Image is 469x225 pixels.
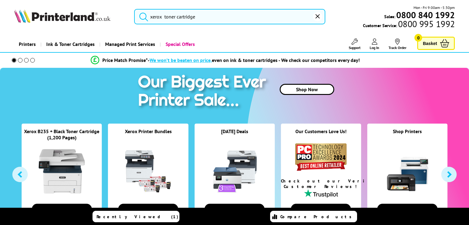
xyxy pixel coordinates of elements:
[395,12,455,18] a: 0800 840 1992
[118,204,178,215] button: View
[414,34,422,42] span: 0
[423,39,437,47] span: Basket
[389,39,406,50] a: Track Order
[281,178,361,189] div: Check out our Verified Customer Reviews!
[367,128,447,142] div: Shop Printers
[40,36,99,52] a: Ink & Toner Cartridges
[14,9,110,23] img: Printerland Logo
[148,57,360,63] div: - even on ink & toner cartridges - We check our competitors every day!
[281,128,361,142] div: Our Customers Love Us!
[396,9,455,21] b: 0800 840 1992
[125,128,172,134] a: Xerox Printer Bundles
[291,204,351,215] button: Read Reviews
[14,36,40,52] a: Printers
[14,9,126,24] a: Printerland Logo
[135,68,272,116] img: printer sale
[413,5,455,10] span: Mon - Fri 9:00am - 5:30pm
[384,14,395,19] span: Sales:
[417,37,455,50] a: Basket 0
[204,204,265,215] button: View
[370,45,379,50] span: Log In
[24,128,99,141] a: Xerox B235 + Black Toner Cartridge (1,200 Pages)
[99,36,160,52] a: Managed Print Services
[102,57,148,63] span: Price Match Promise*
[280,84,334,95] a: Shop Now
[32,204,92,215] button: View
[3,55,447,66] li: modal_Promise
[195,128,275,142] div: [DATE] Deals
[363,21,455,28] span: Customer Service:
[134,9,325,24] input: Sea
[280,214,355,219] span: Compare Products
[270,211,357,222] a: Compare Products
[370,39,379,50] a: Log In
[377,204,437,215] button: View
[93,211,179,222] a: Recently Viewed (1)
[97,214,179,219] span: Recently Viewed (1)
[349,45,360,50] span: Support
[150,57,212,63] span: We won’t be beaten on price,
[46,36,95,52] span: Ink & Toner Cartridges
[349,39,360,50] a: Support
[397,21,455,27] span: 0800 995 1992
[160,36,200,52] a: Special Offers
